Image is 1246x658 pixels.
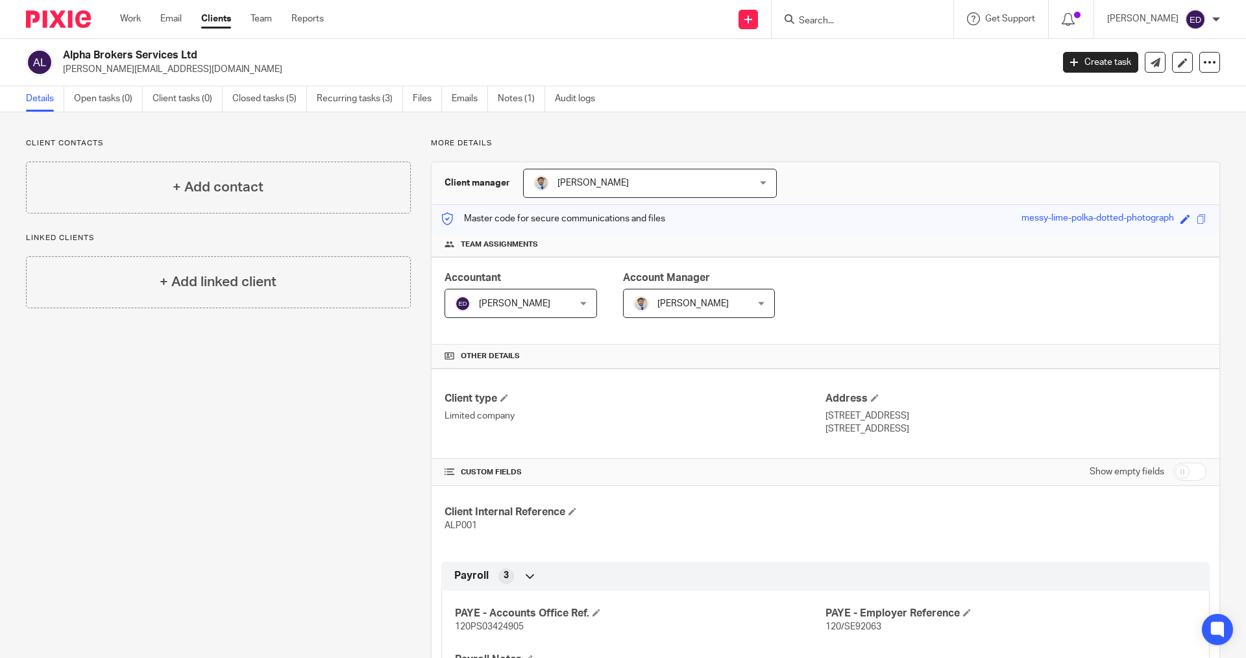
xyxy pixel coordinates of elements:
[454,569,489,583] span: Payroll
[1063,52,1138,73] a: Create task
[498,86,545,112] a: Notes (1)
[798,16,914,27] input: Search
[445,521,477,530] span: ALP001
[120,12,141,25] a: Work
[825,607,1196,620] h4: PAYE - Employer Reference
[291,12,324,25] a: Reports
[455,607,825,620] h4: PAYE - Accounts Office Ref.
[504,569,509,582] span: 3
[445,467,825,478] h4: CUSTOM FIELDS
[825,622,881,631] span: 120/SE92063
[479,299,550,308] span: [PERSON_NAME]
[445,273,501,283] span: Accountant
[431,138,1220,149] p: More details
[74,86,143,112] a: Open tasks (0)
[557,178,629,188] span: [PERSON_NAME]
[633,296,649,311] img: 1693835698283.jfif
[1185,9,1206,30] img: svg%3E
[623,273,710,283] span: Account Manager
[445,506,825,519] h4: Client Internal Reference
[657,299,729,308] span: [PERSON_NAME]
[153,86,223,112] a: Client tasks (0)
[63,63,1044,76] p: [PERSON_NAME][EMAIL_ADDRESS][DOMAIN_NAME]
[455,622,524,631] span: 120PS03424905
[201,12,231,25] a: Clients
[452,86,488,112] a: Emails
[825,422,1206,435] p: [STREET_ADDRESS]
[555,86,605,112] a: Audit logs
[445,392,825,406] h4: Client type
[825,409,1206,422] p: [STREET_ADDRESS]
[173,177,263,197] h4: + Add contact
[250,12,272,25] a: Team
[317,86,403,112] a: Recurring tasks (3)
[160,12,182,25] a: Email
[533,175,549,191] img: 1693835698283.jfif
[26,233,411,243] p: Linked clients
[26,10,91,28] img: Pixie
[413,86,442,112] a: Files
[1090,465,1164,478] label: Show empty fields
[232,86,307,112] a: Closed tasks (5)
[825,392,1206,406] h4: Address
[1021,212,1174,226] div: messy-lime-polka-dotted-photograph
[1107,12,1179,25] p: [PERSON_NAME]
[63,49,848,62] h2: Alpha Brokers Services Ltd
[445,409,825,422] p: Limited company
[461,239,538,250] span: Team assignments
[445,177,510,189] h3: Client manager
[441,212,665,225] p: Master code for secure communications and files
[26,86,64,112] a: Details
[26,49,53,76] img: svg%3E
[985,14,1035,23] span: Get Support
[160,272,276,292] h4: + Add linked client
[26,138,411,149] p: Client contacts
[455,296,470,311] img: svg%3E
[461,351,520,361] span: Other details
